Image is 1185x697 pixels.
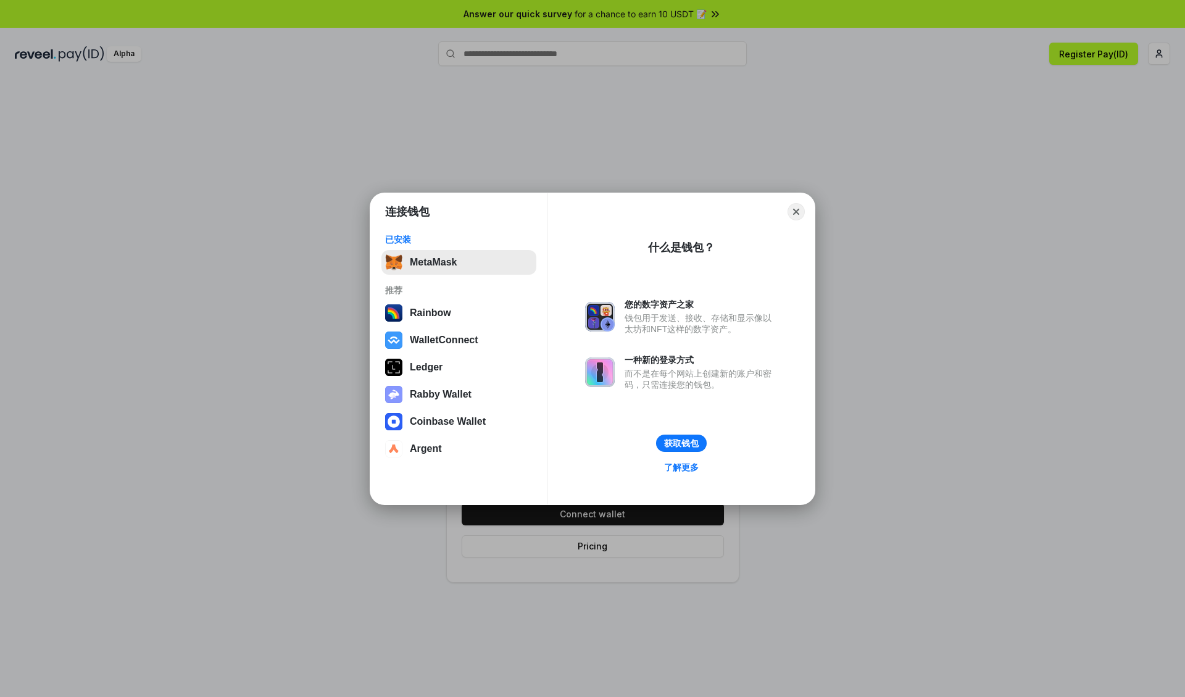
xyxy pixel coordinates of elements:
[410,389,472,400] div: Rabby Wallet
[381,382,536,407] button: Rabby Wallet
[625,368,778,390] div: 而不是在每个网站上创建新的账户和密码，只需连接您的钱包。
[410,335,478,346] div: WalletConnect
[385,204,430,219] h1: 连接钱包
[410,307,451,319] div: Rainbow
[664,438,699,449] div: 获取钱包
[385,254,402,271] img: svg+xml,%3Csvg%20fill%3D%22none%22%20height%3D%2233%22%20viewBox%3D%220%200%2035%2033%22%20width%...
[585,357,615,387] img: svg+xml,%3Csvg%20xmlns%3D%22http%3A%2F%2Fwww.w3.org%2F2000%2Fsvg%22%20fill%3D%22none%22%20viewBox...
[381,250,536,275] button: MetaMask
[385,234,533,245] div: 已安装
[625,299,778,310] div: 您的数字资产之家
[385,332,402,349] img: svg+xml,%3Csvg%20width%3D%2228%22%20height%3D%2228%22%20viewBox%3D%220%200%2028%2028%22%20fill%3D...
[657,459,706,475] a: 了解更多
[410,416,486,427] div: Coinbase Wallet
[664,462,699,473] div: 了解更多
[410,362,443,373] div: Ledger
[385,440,402,457] img: svg+xml,%3Csvg%20width%3D%2228%22%20height%3D%2228%22%20viewBox%3D%220%200%2028%2028%22%20fill%3D...
[381,301,536,325] button: Rainbow
[585,302,615,332] img: svg+xml,%3Csvg%20xmlns%3D%22http%3A%2F%2Fwww.w3.org%2F2000%2Fsvg%22%20fill%3D%22none%22%20viewBox...
[381,409,536,434] button: Coinbase Wallet
[381,328,536,353] button: WalletConnect
[385,359,402,376] img: svg+xml,%3Csvg%20xmlns%3D%22http%3A%2F%2Fwww.w3.org%2F2000%2Fsvg%22%20width%3D%2228%22%20height%3...
[385,304,402,322] img: svg+xml,%3Csvg%20width%3D%22120%22%20height%3D%22120%22%20viewBox%3D%220%200%20120%20120%22%20fil...
[656,435,707,452] button: 获取钱包
[625,312,778,335] div: 钱包用于发送、接收、存储和显示像以太坊和NFT这样的数字资产。
[385,285,533,296] div: 推荐
[410,257,457,268] div: MetaMask
[410,443,442,454] div: Argent
[381,436,536,461] button: Argent
[788,203,805,220] button: Close
[648,240,715,255] div: 什么是钱包？
[385,413,402,430] img: svg+xml,%3Csvg%20width%3D%2228%22%20height%3D%2228%22%20viewBox%3D%220%200%2028%2028%22%20fill%3D...
[385,386,402,403] img: svg+xml,%3Csvg%20xmlns%3D%22http%3A%2F%2Fwww.w3.org%2F2000%2Fsvg%22%20fill%3D%22none%22%20viewBox...
[625,354,778,365] div: 一种新的登录方式
[381,355,536,380] button: Ledger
